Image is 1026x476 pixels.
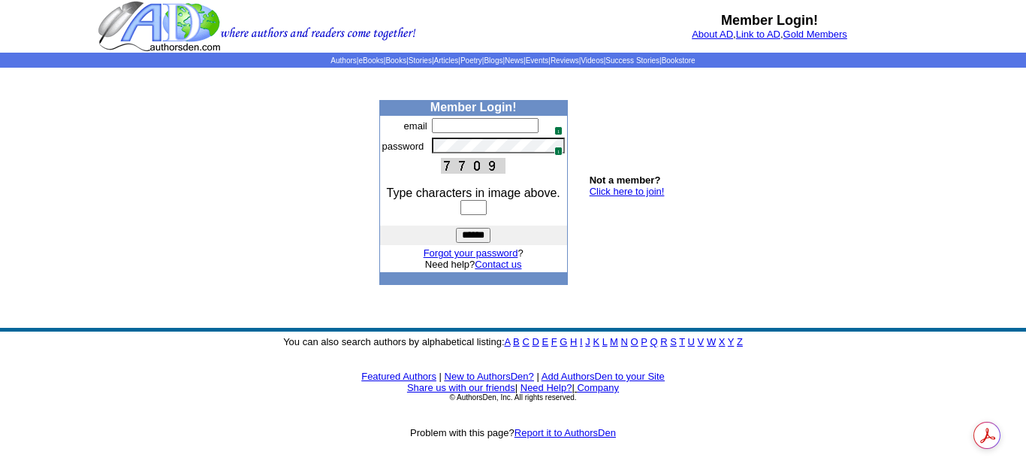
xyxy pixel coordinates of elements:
[283,336,743,347] font: You can also search authors by alphabetical listing:
[721,13,818,28] b: Member Login!
[641,336,647,347] a: P
[621,336,628,347] a: N
[542,371,665,382] a: Add AuthorsDen to your Site
[662,56,696,65] a: Bookstore
[736,29,780,40] a: Link to AD
[554,126,563,135] span: 1
[526,56,549,65] a: Events
[484,56,502,65] a: Blogs
[610,336,618,347] a: M
[593,336,599,347] a: K
[361,371,436,382] a: Featured Authors
[631,336,638,347] a: O
[692,29,847,40] font: , ,
[572,382,619,393] font: |
[554,147,563,156] span: 1
[385,56,406,65] a: Books
[505,336,511,347] a: A
[439,371,442,382] font: |
[698,336,705,347] a: V
[513,336,520,347] a: B
[542,336,548,347] a: E
[737,336,743,347] a: Z
[783,29,847,40] a: Gold Members
[536,371,539,382] font: |
[330,56,695,65] span: | | | | | | | | | | | |
[548,141,560,153] img: npw-badge-icon.svg
[424,247,518,259] a: Forgot your password
[679,336,685,347] a: T
[358,56,383,65] a: eBooks
[434,56,459,65] a: Articles
[707,336,716,347] a: W
[602,336,608,347] a: L
[605,56,659,65] a: Success Stories
[577,382,619,393] a: Company
[532,336,539,347] a: D
[424,247,524,259] font: ?
[505,56,524,65] a: News
[660,336,667,347] a: R
[560,336,567,347] a: G
[692,29,733,40] a: About AD
[460,56,482,65] a: Poetry
[330,56,356,65] a: Authors
[670,336,677,347] a: S
[387,186,560,199] font: Type characters in image above.
[449,393,576,402] font: © AuthorsDen, Inc. All rights reserved.
[650,336,657,347] a: Q
[425,259,522,270] font: Need help?
[728,336,734,347] a: Y
[404,120,427,132] font: email
[719,336,726,347] a: X
[515,382,518,393] font: |
[581,56,603,65] a: Videos
[409,56,432,65] a: Stories
[445,371,534,382] a: New to AuthorsDen?
[551,336,557,347] a: F
[430,101,517,114] b: Member Login!
[570,336,577,347] a: H
[441,158,505,174] img: This Is CAPTCHA Image
[585,336,590,347] a: J
[522,336,529,347] a: C
[521,382,572,393] a: Need Help?
[548,120,560,132] img: npw-badge-icon.svg
[407,382,515,393] a: Share us with our friends
[688,336,695,347] a: U
[590,186,665,197] a: Click here to join!
[551,56,579,65] a: Reviews
[382,141,424,152] font: password
[410,427,616,438] font: Problem with this page?
[580,336,583,347] a: I
[515,427,616,438] a: Report it to AuthorsDen
[475,259,521,270] a: Contact us
[590,174,661,186] b: Not a member?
